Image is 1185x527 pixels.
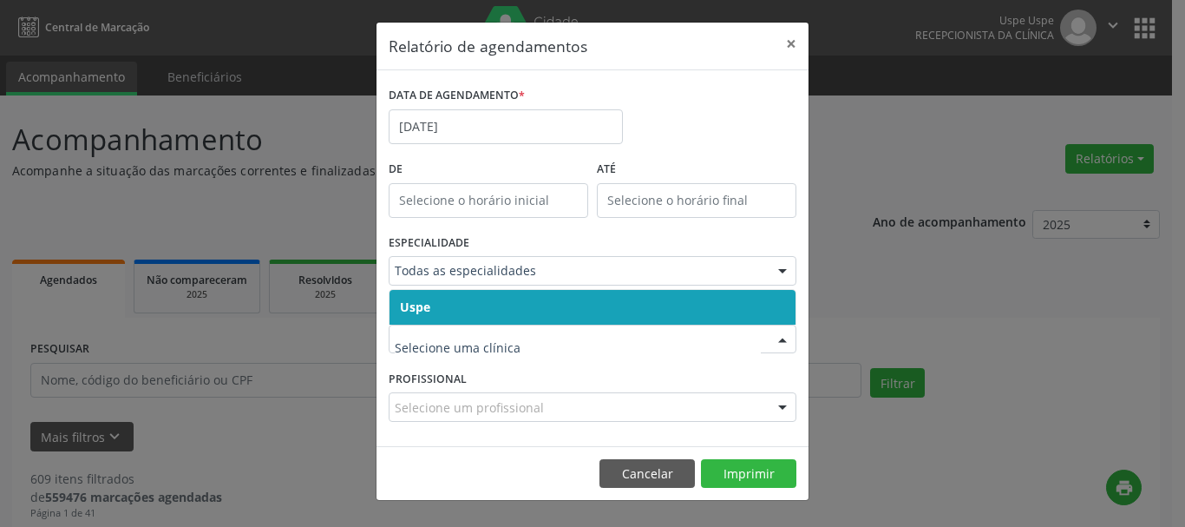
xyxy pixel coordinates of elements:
span: Todas as especialidades [395,262,761,280]
button: Close [774,23,809,65]
input: Selecione uma clínica [395,331,761,366]
label: PROFISSIONAL [389,366,467,392]
button: Imprimir [701,459,796,489]
label: ESPECIALIDADE [389,230,469,257]
span: Selecione um profissional [395,399,544,417]
input: Selecione uma data ou intervalo [389,109,623,144]
label: DATA DE AGENDAMENTO [389,82,525,109]
input: Selecione o horário final [597,183,796,218]
label: De [389,156,588,183]
h5: Relatório de agendamentos [389,35,587,57]
button: Cancelar [599,459,695,489]
label: ATÉ [597,156,796,183]
span: Uspe [400,299,430,315]
input: Selecione o horário inicial [389,183,588,218]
